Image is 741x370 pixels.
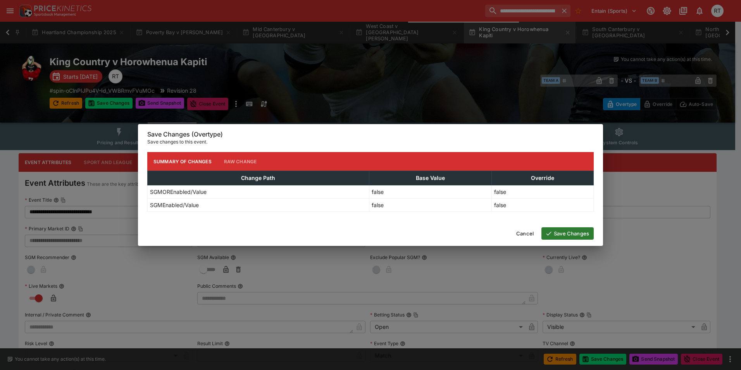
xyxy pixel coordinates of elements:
[147,152,218,171] button: Summary of Changes
[150,201,199,209] p: SGMEnabled/Value
[147,130,594,138] h6: Save Changes (Overtype)
[147,138,594,146] p: Save changes to this event.
[541,227,594,240] button: Save Changes
[492,185,594,199] td: false
[369,185,492,199] td: false
[150,188,207,196] p: SGMOREnabled/Value
[369,199,492,212] td: false
[369,171,492,185] th: Base Value
[218,152,263,171] button: Raw Change
[492,171,594,185] th: Override
[148,171,369,185] th: Change Path
[492,199,594,212] td: false
[512,227,538,240] button: Cancel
